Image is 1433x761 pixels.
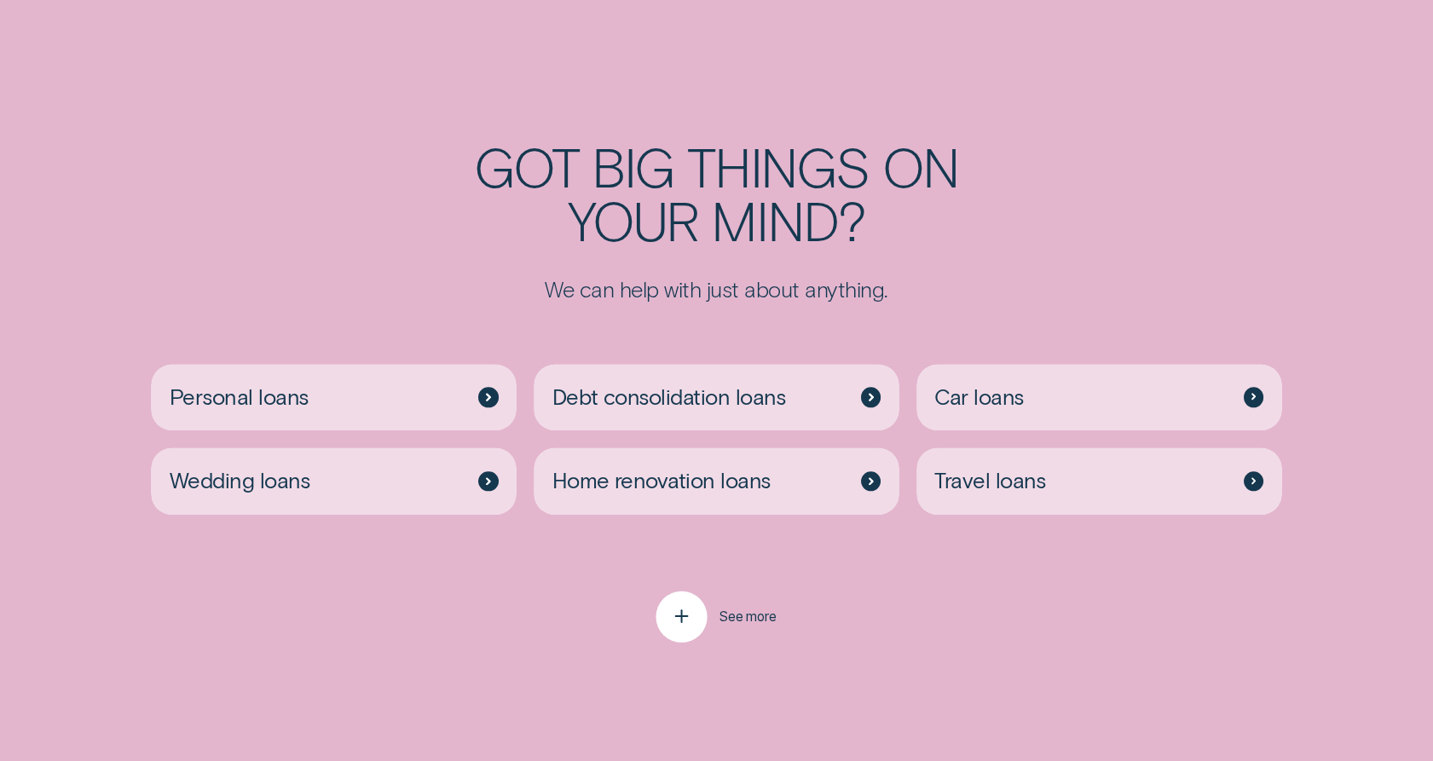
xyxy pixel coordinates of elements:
span: Home renovation loans [552,467,770,494]
a: Travel loans [916,447,1282,515]
a: Wedding loans [151,447,517,515]
button: See more [656,591,776,642]
a: Debt consolidation loans [534,364,899,431]
p: We can help with just about anything. [390,276,1043,303]
span: Personal loans [170,383,309,411]
span: Travel loans [934,467,1045,494]
a: Personal loans [151,364,517,431]
a: Car loans [916,364,1282,431]
span: Debt consolidation loans [552,383,785,411]
span: Car loans [934,383,1023,411]
h2: Got big things on your mind? [390,139,1043,246]
span: See more [719,608,777,626]
span: Wedding loans [170,467,309,494]
a: Home renovation loans [534,447,899,515]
